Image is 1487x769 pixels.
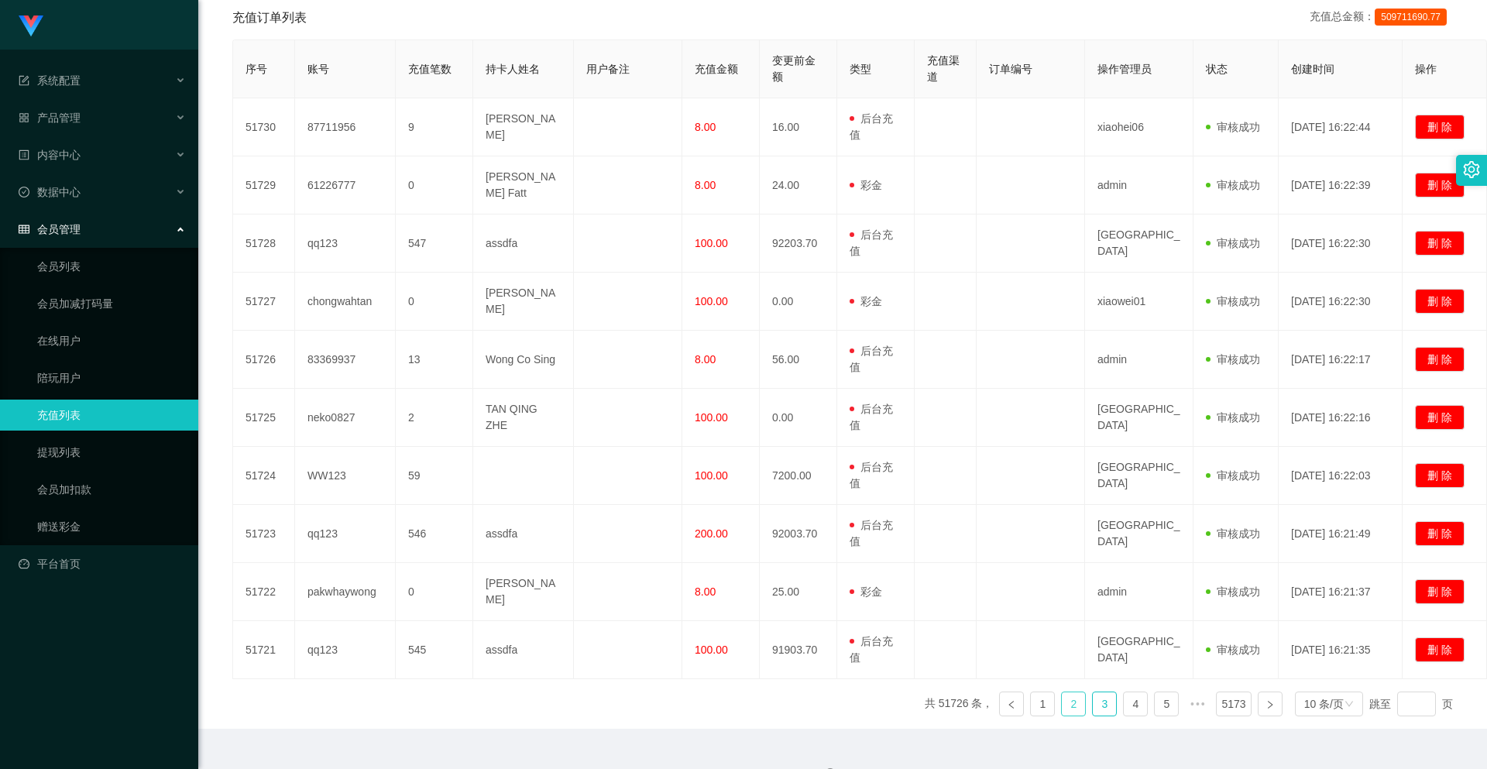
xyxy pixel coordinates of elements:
[396,389,473,447] td: 2
[1279,505,1403,563] td: [DATE] 16:21:49
[850,519,893,548] span: 后台充值
[1061,692,1086,716] li: 2
[37,325,186,356] a: 在线用户
[473,389,574,447] td: TAN QING ZHE
[19,149,29,160] i: 图标: profile
[850,112,893,141] span: 后台充值
[760,505,837,563] td: 92003.70
[1279,447,1403,505] td: [DATE] 16:22:03
[1279,331,1403,389] td: [DATE] 16:22:17
[1206,295,1260,307] span: 审核成功
[999,692,1024,716] li: 上一页
[233,215,295,273] td: 51728
[486,63,540,75] span: 持卡人姓名
[1085,621,1193,679] td: [GEOGRAPHIC_DATA]
[233,98,295,156] td: 51730
[760,98,837,156] td: 16.00
[1085,215,1193,273] td: [GEOGRAPHIC_DATA]
[1030,692,1055,716] li: 1
[1206,237,1260,249] span: 审核成功
[1369,692,1453,716] div: 跳至 页
[760,563,837,621] td: 25.00
[1415,521,1465,546] button: 删 除
[1279,563,1403,621] td: [DATE] 16:21:37
[396,215,473,273] td: 547
[19,149,81,161] span: 内容中心
[1415,637,1465,662] button: 删 除
[1463,161,1480,178] i: 图标: setting
[37,474,186,505] a: 会员加扣款
[760,215,837,273] td: 92203.70
[473,215,574,273] td: assdfa
[473,505,574,563] td: assdfa
[1085,331,1193,389] td: admin
[396,505,473,563] td: 546
[1062,692,1085,716] a: 2
[850,179,882,191] span: 彩金
[1206,527,1260,540] span: 审核成功
[1124,692,1147,716] a: 4
[1206,353,1260,366] span: 审核成功
[695,644,728,656] span: 100.00
[473,273,574,331] td: [PERSON_NAME]
[1093,692,1116,716] a: 3
[850,635,893,664] span: 后台充值
[232,9,307,27] span: 充值订单列表
[1085,98,1193,156] td: xiaohei06
[760,389,837,447] td: 0.00
[473,331,574,389] td: Wong Co Sing
[233,505,295,563] td: 51723
[1085,447,1193,505] td: [GEOGRAPHIC_DATA]
[927,54,960,83] span: 充值渠道
[1206,585,1260,598] span: 审核成功
[989,63,1032,75] span: 订单编号
[695,121,716,133] span: 8.00
[295,156,396,215] td: 61226777
[1206,411,1260,424] span: 审核成功
[37,288,186,319] a: 会员加减打码量
[1279,156,1403,215] td: [DATE] 16:22:39
[233,447,295,505] td: 51724
[1265,700,1275,709] i: 图标: right
[233,563,295,621] td: 51722
[1279,273,1403,331] td: [DATE] 16:22:30
[695,179,716,191] span: 8.00
[233,273,295,331] td: 51727
[1097,63,1152,75] span: 操作管理员
[295,215,396,273] td: qq123
[233,156,295,215] td: 51729
[695,237,728,249] span: 100.00
[1085,563,1193,621] td: admin
[233,621,295,679] td: 51721
[1185,692,1210,716] li: 向后 5 页
[1217,692,1250,716] a: 5173
[1085,156,1193,215] td: admin
[1206,179,1260,191] span: 审核成功
[1415,463,1465,488] button: 删 除
[19,223,81,235] span: 会员管理
[396,563,473,621] td: 0
[246,63,267,75] span: 序号
[695,411,728,424] span: 100.00
[396,621,473,679] td: 545
[1279,621,1403,679] td: [DATE] 16:21:35
[1092,692,1117,716] li: 3
[307,63,329,75] span: 账号
[760,331,837,389] td: 56.00
[695,527,728,540] span: 200.00
[408,63,452,75] span: 充值笔数
[1085,389,1193,447] td: [GEOGRAPHIC_DATA]
[760,447,837,505] td: 7200.00
[19,186,81,198] span: 数据中心
[19,548,186,579] a: 图标: dashboard平台首页
[850,295,882,307] span: 彩金
[695,353,716,366] span: 8.00
[37,251,186,282] a: 会员列表
[1123,692,1148,716] li: 4
[37,400,186,431] a: 充值列表
[1216,692,1251,716] li: 5173
[1154,692,1179,716] li: 5
[295,447,396,505] td: WW123
[396,98,473,156] td: 9
[473,156,574,215] td: [PERSON_NAME] Fatt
